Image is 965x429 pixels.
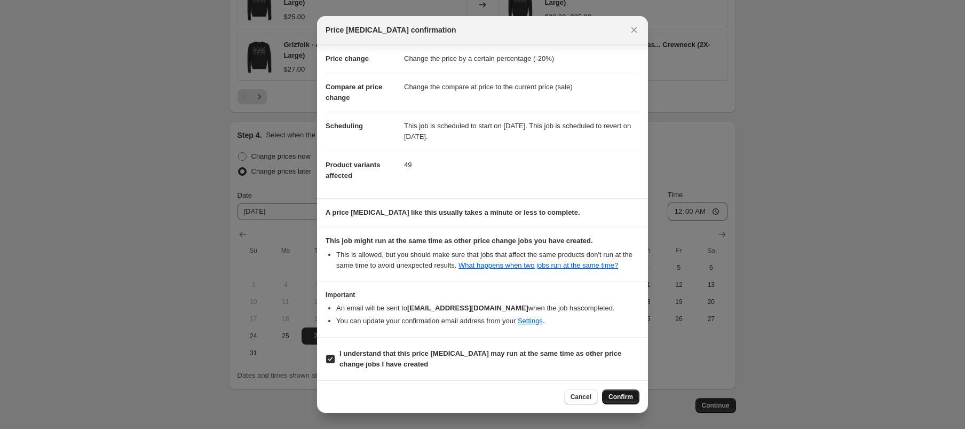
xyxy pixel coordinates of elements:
dd: Change the price by a certain percentage (-20%) [404,45,639,73]
span: Price change [326,54,369,63]
a: Settings [518,317,543,325]
span: Compare at price change [326,83,382,102]
b: This job might run at the same time as other price change jobs you have created. [326,237,593,245]
button: Cancel [564,389,598,404]
dd: Change the compare at price to the current price (sale) [404,73,639,101]
button: Confirm [602,389,639,404]
dd: 49 [404,151,639,179]
dd: This job is scheduled to start on [DATE]. This job is scheduled to revert on [DATE]. [404,112,639,151]
b: A price [MEDICAL_DATA] like this usually takes a minute or less to complete. [326,208,580,216]
li: You can update your confirmation email address from your . [336,316,639,326]
span: Cancel [571,393,591,401]
span: Confirm [608,393,633,401]
b: [EMAIL_ADDRESS][DOMAIN_NAME] [407,304,528,312]
span: Price [MEDICAL_DATA] confirmation [326,25,456,35]
span: Scheduling [326,122,363,130]
span: Product variants affected [326,161,381,180]
a: What happens when two jobs run at the same time? [458,261,618,269]
button: Close [627,22,642,37]
li: An email will be sent to when the job has completed . [336,303,639,314]
li: This is allowed, but you should make sure that jobs that affect the same products don ' t run at ... [336,249,639,271]
b: I understand that this price [MEDICAL_DATA] may run at the same time as other price change jobs I... [339,349,621,368]
h3: Important [326,291,639,299]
